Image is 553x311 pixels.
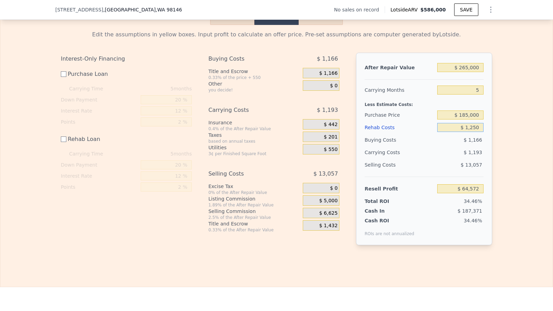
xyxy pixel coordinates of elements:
div: No sales on record [334,6,385,13]
div: Buying Costs [365,134,434,146]
div: Listing Commission [208,195,300,202]
input: Purchase Loan [61,71,66,77]
div: Taxes [208,132,300,139]
button: Show Options [484,3,498,17]
span: $ 0 [330,83,338,89]
span: Lotside ARV [391,6,420,13]
div: Selling Commission [208,208,300,215]
div: Cash ROI [365,217,414,224]
span: $ 1,166 [317,53,338,65]
div: 2.5% of the After Repair Value [208,215,300,220]
div: Carrying Costs [365,146,408,159]
span: $ 1,193 [317,104,338,116]
span: $ 201 [324,134,338,140]
div: Selling Costs [208,168,285,180]
div: Carrying Costs [208,104,285,116]
div: Carrying Months [365,84,434,96]
div: Other [208,80,300,87]
span: 34.46% [464,198,482,204]
button: SAVE [454,3,478,16]
span: $ 0 [330,185,338,192]
span: , [GEOGRAPHIC_DATA] [103,6,182,13]
div: 3¢ per Finished Square Foot [208,151,300,157]
label: Rehab Loan [61,133,138,145]
div: Carrying Time [69,83,114,94]
div: After Repair Value [365,61,434,74]
div: Utilities [208,144,300,151]
div: Title and Escrow [208,68,300,75]
span: $ 5,000 [319,198,337,204]
div: Cash In [365,207,408,214]
span: [STREET_ADDRESS] [55,6,103,13]
div: Interest Rate [61,105,138,116]
span: $ 13,057 [461,162,482,168]
span: $ 1,166 [319,70,337,77]
div: 0.33% of the After Repair Value [208,227,300,233]
span: $ 1,193 [464,150,482,155]
div: Down Payment [61,94,138,105]
div: Carrying Time [69,148,114,159]
div: Down Payment [61,159,138,170]
label: Purchase Loan [61,68,138,80]
div: Edit the assumptions in yellow boxes. Input profit to calculate an offer price. Pre-set assumptio... [61,30,492,39]
div: ROIs are not annualized [365,224,414,237]
div: 0.4% of the After Repair Value [208,126,300,132]
div: based on annual taxes [208,139,300,144]
span: $ 1,432 [319,223,337,229]
input: Rehab Loan [61,136,66,142]
div: Less Estimate Costs: [365,96,484,109]
span: $ 442 [324,122,338,128]
div: 5 months [117,83,192,94]
div: Points [61,116,138,127]
div: 5 months [117,148,192,159]
div: 0% of the After Repair Value [208,190,300,195]
span: $ 550 [324,146,338,153]
div: Points [61,181,138,193]
div: Title and Escrow [208,220,300,227]
div: 0.33% of the price + 550 [208,75,300,80]
div: Insurance [208,119,300,126]
div: Interest-Only Financing [61,53,192,65]
div: Purchase Price [365,109,434,121]
div: Resell Profit [365,183,434,195]
span: , WA 98146 [156,7,182,12]
div: Excise Tax [208,183,300,190]
div: Rehab Costs [365,121,434,134]
div: Selling Costs [365,159,434,171]
span: $ 6,625 [319,210,337,216]
span: $ 13,057 [313,168,338,180]
div: Interest Rate [61,170,138,181]
div: you decide! [208,87,300,93]
span: 34.46% [464,218,482,223]
div: 1.89% of the After Repair Value [208,202,300,208]
div: Total ROI [365,198,408,205]
span: $586,000 [420,7,446,12]
span: $ 187,371 [458,208,482,214]
div: Buying Costs [208,53,285,65]
span: $ 1,166 [464,137,482,143]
